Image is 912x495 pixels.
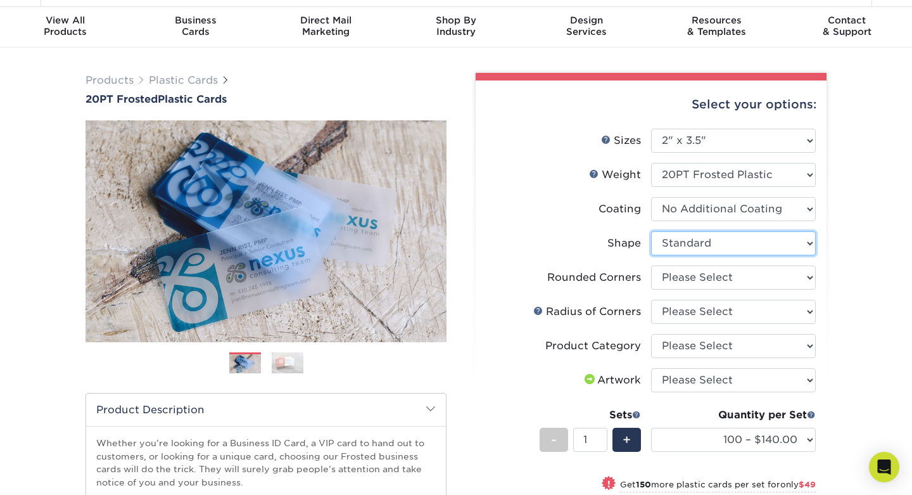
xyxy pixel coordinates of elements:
[85,74,134,86] a: Products
[272,352,303,374] img: Plastic Cards 02
[607,236,641,251] div: Shape
[85,93,446,105] a: 20PT FrostedPlastic Cards
[545,338,641,354] div: Product Category
[582,373,641,388] div: Artwork
[85,93,446,105] h1: Plastic Cards
[130,15,261,26] span: Business
[547,270,641,285] div: Rounded Corners
[782,15,912,37] div: & Support
[391,15,521,37] div: Industry
[521,15,652,26] span: Design
[598,202,641,217] div: Coating
[130,15,261,37] div: Cards
[620,480,816,492] small: Get more plastic cards per set for
[782,7,912,48] a: Contact& Support
[607,477,611,491] span: !
[652,15,782,37] div: & Templates
[130,7,261,48] a: BusinessCards
[391,15,521,26] span: Shop By
[589,167,641,183] div: Weight
[636,480,651,489] strong: 150
[533,304,641,319] div: Radius of Corners
[260,7,391,48] a: Direct MailMarketing
[260,15,391,37] div: Marketing
[780,480,816,489] span: only
[540,408,641,423] div: Sets
[782,15,912,26] span: Contact
[652,7,782,48] a: Resources& Templates
[391,7,521,48] a: Shop ByIndustry
[229,353,261,375] img: Plastic Cards 01
[869,452,899,482] div: Open Intercom Messenger
[652,15,782,26] span: Resources
[799,480,816,489] span: $49
[86,394,446,426] h2: Product Description
[85,93,158,105] span: 20PT Frosted
[521,7,652,48] a: DesignServices
[260,15,391,26] span: Direct Mail
[601,133,641,148] div: Sizes
[551,430,557,449] span: -
[149,74,218,86] a: Plastic Cards
[521,15,652,37] div: Services
[486,80,816,129] div: Select your options:
[85,106,446,356] img: 20PT Frosted 01
[623,430,631,449] span: +
[651,408,816,423] div: Quantity per Set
